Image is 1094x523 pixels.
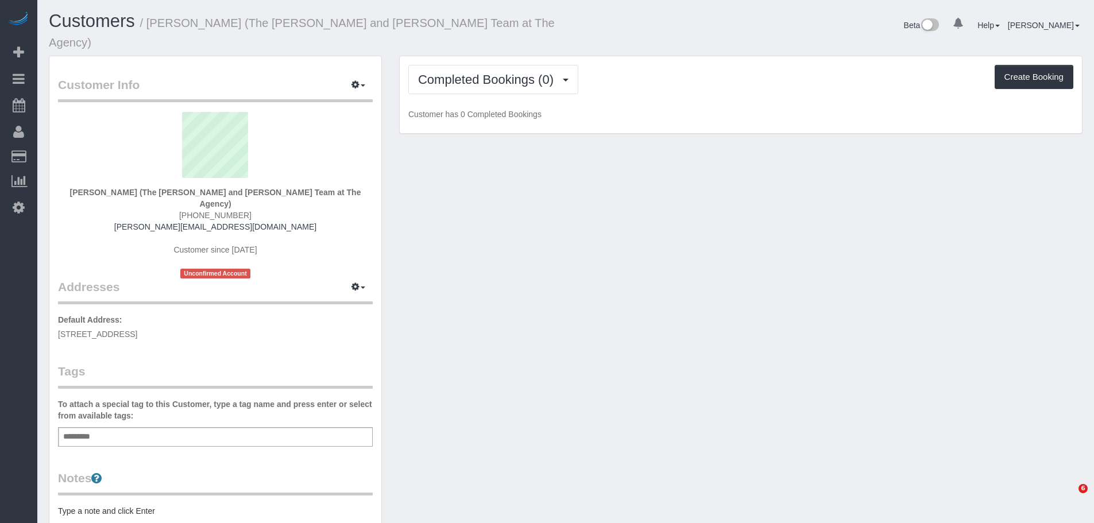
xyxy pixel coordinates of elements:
a: Beta [904,21,940,30]
button: Create Booking [995,65,1073,89]
small: / [PERSON_NAME] (The [PERSON_NAME] and [PERSON_NAME] Team at The Agency) [49,17,555,49]
legend: Tags [58,363,373,389]
img: Automaid Logo [7,11,30,28]
legend: Customer Info [58,76,373,102]
span: Customer since [DATE] [173,245,257,254]
label: Default Address: [58,314,122,326]
img: New interface [920,18,939,33]
span: [STREET_ADDRESS] [58,330,137,339]
a: Customers [49,11,135,31]
label: To attach a special tag to this Customer, type a tag name and press enter or select from availabl... [58,398,373,421]
a: Help [977,21,1000,30]
iframe: Intercom live chat [1055,484,1083,512]
span: 6 [1078,484,1088,493]
button: Completed Bookings (0) [408,65,578,94]
p: Customer has 0 Completed Bookings [408,109,1073,120]
a: [PERSON_NAME][EMAIL_ADDRESS][DOMAIN_NAME] [114,222,316,231]
span: Completed Bookings (0) [418,72,559,87]
span: [PHONE_NUMBER] [179,211,252,220]
pre: Type a note and click Enter [58,505,373,517]
legend: Notes [58,470,373,495]
a: [PERSON_NAME] [1008,21,1080,30]
span: Unconfirmed Account [180,269,250,278]
strong: [PERSON_NAME] (The [PERSON_NAME] and [PERSON_NAME] Team at The Agency) [70,188,361,208]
